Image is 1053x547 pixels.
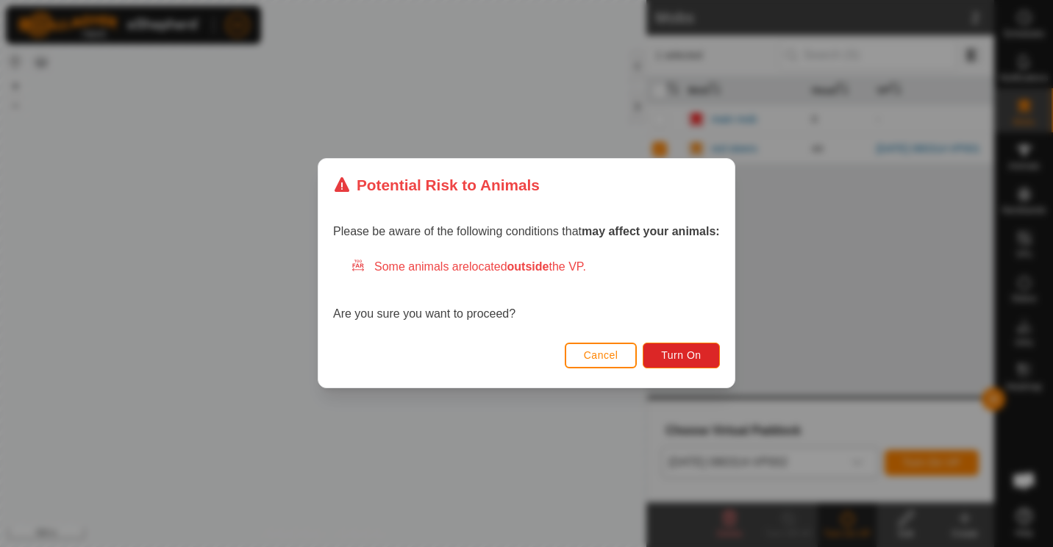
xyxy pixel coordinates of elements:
span: Please be aware of the following conditions that [333,226,720,238]
div: Some animals are [351,259,720,276]
span: located the VP. [469,261,586,273]
div: Potential Risk to Animals [333,174,540,196]
strong: may affect your animals: [582,226,720,238]
span: Turn On [662,350,702,362]
button: Cancel [565,343,638,368]
strong: outside [507,261,549,273]
button: Turn On [643,343,720,368]
span: Cancel [584,350,618,362]
div: Are you sure you want to proceed? [333,259,720,323]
